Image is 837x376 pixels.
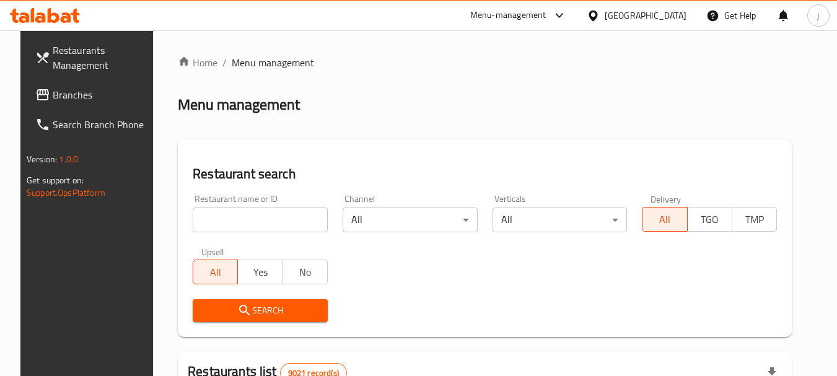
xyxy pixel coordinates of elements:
[687,207,732,232] button: TGO
[201,247,224,256] label: Upsell
[237,260,283,284] button: Yes
[343,208,478,232] div: All
[493,208,628,232] div: All
[642,207,687,232] button: All
[193,208,328,232] input: Search for restaurant name or ID..
[25,110,160,139] a: Search Branch Phone
[178,95,300,115] h2: Menu management
[198,263,233,281] span: All
[193,260,238,284] button: All
[53,117,151,132] span: Search Branch Phone
[693,211,727,229] span: TGO
[25,80,160,110] a: Branches
[470,8,546,23] div: Menu-management
[243,263,278,281] span: Yes
[25,35,160,80] a: Restaurants Management
[203,303,318,318] span: Search
[732,207,777,232] button: TMP
[737,211,772,229] span: TMP
[193,299,328,322] button: Search
[27,185,105,201] a: Support.OpsPlatform
[59,151,78,167] span: 1.0.0
[288,263,323,281] span: No
[651,195,681,203] label: Delivery
[817,9,819,22] span: j
[222,55,227,70] li: /
[283,260,328,284] button: No
[232,55,314,70] span: Menu management
[53,87,151,102] span: Branches
[53,43,151,72] span: Restaurants Management
[27,172,84,188] span: Get support on:
[647,211,682,229] span: All
[178,55,792,70] nav: breadcrumb
[193,165,777,183] h2: Restaurant search
[605,9,686,22] div: [GEOGRAPHIC_DATA]
[178,55,217,70] a: Home
[27,151,57,167] span: Version:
